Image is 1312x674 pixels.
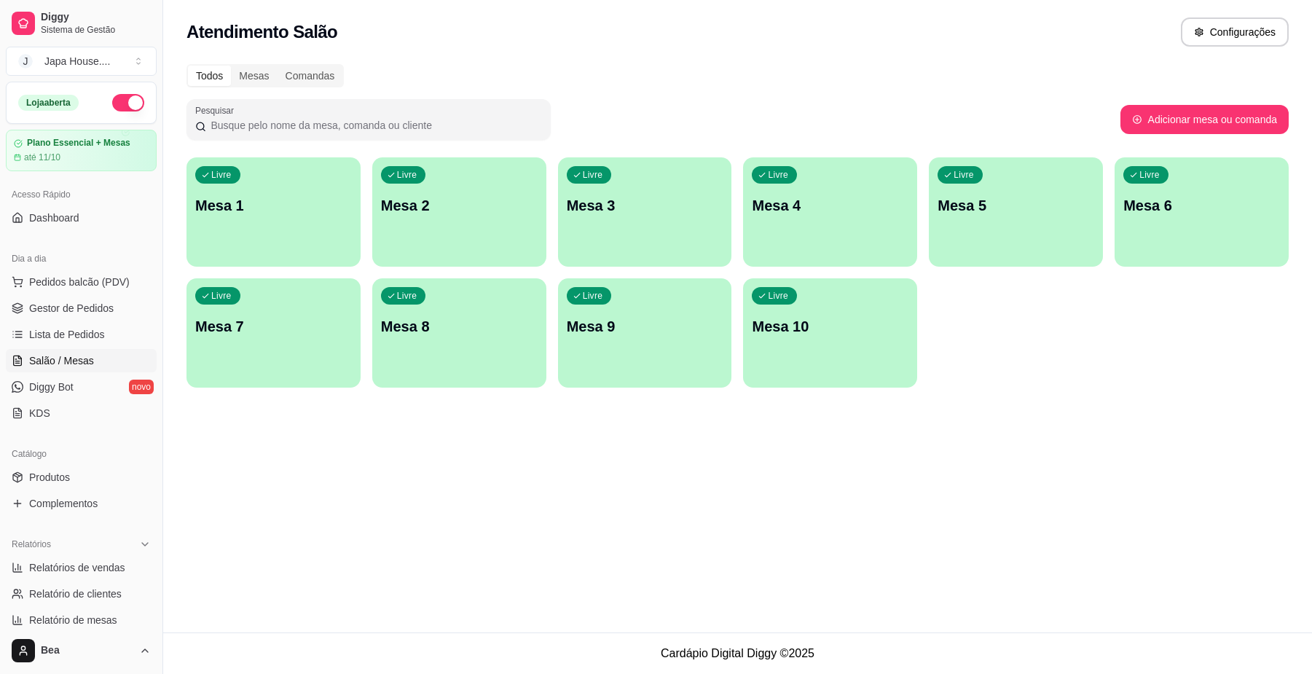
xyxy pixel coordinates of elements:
span: Diggy Bot [29,380,74,394]
p: Mesa 8 [381,316,538,337]
a: Relatório de mesas [6,608,157,632]
p: Mesa 10 [752,316,908,337]
p: Livre [768,290,788,302]
button: LivreMesa 1 [186,157,361,267]
a: DiggySistema de Gestão [6,6,157,41]
a: Plano Essencial + Mesasaté 11/10 [6,130,157,171]
p: Livre [1139,169,1160,181]
p: Mesa 2 [381,195,538,216]
button: Pedidos balcão (PDV) [6,270,157,294]
div: Loja aberta [18,95,79,111]
span: Salão / Mesas [29,353,94,368]
a: Relatório de clientes [6,582,157,606]
button: LivreMesa 4 [743,157,917,267]
a: Complementos [6,492,157,515]
span: Relatório de mesas [29,613,117,627]
footer: Cardápio Digital Diggy © 2025 [163,632,1312,674]
button: LivreMesa 3 [558,157,732,267]
p: Mesa 7 [195,316,352,337]
a: KDS [6,401,157,425]
div: Acesso Rápido [6,183,157,206]
span: Sistema de Gestão [41,24,151,36]
div: Catálogo [6,442,157,466]
span: Relatórios [12,538,51,550]
span: Dashboard [29,211,79,225]
article: até 11/10 [24,152,60,163]
button: Bea [6,633,157,668]
article: Plano Essencial + Mesas [27,138,130,149]
a: Gestor de Pedidos [6,297,157,320]
a: Diggy Botnovo [6,375,157,399]
span: Relatórios de vendas [29,560,125,575]
button: LivreMesa 2 [372,157,546,267]
div: Mesas [231,66,277,86]
span: Bea [41,644,133,657]
button: Select a team [6,47,157,76]
p: Mesa 1 [195,195,352,216]
p: Livre [954,169,974,181]
span: Lista de Pedidos [29,327,105,342]
p: Livre [397,290,417,302]
span: Gestor de Pedidos [29,301,114,316]
p: Livre [211,169,232,181]
button: LivreMesa 10 [743,278,917,388]
a: Relatórios de vendas [6,556,157,579]
button: LivreMesa 6 [1115,157,1289,267]
a: Dashboard [6,206,157,230]
a: Produtos [6,466,157,489]
label: Pesquisar [195,104,239,117]
span: Diggy [41,11,151,24]
span: Complementos [29,496,98,511]
div: Japa House. ... [44,54,110,68]
span: J [18,54,33,68]
a: Lista de Pedidos [6,323,157,346]
button: LivreMesa 8 [372,278,546,388]
p: Livre [397,169,417,181]
p: Livre [583,290,603,302]
button: Adicionar mesa ou comanda [1120,105,1289,134]
p: Mesa 5 [938,195,1094,216]
p: Mesa 3 [567,195,723,216]
span: KDS [29,406,50,420]
button: LivreMesa 7 [186,278,361,388]
p: Mesa 6 [1123,195,1280,216]
input: Pesquisar [206,118,542,133]
p: Mesa 4 [752,195,908,216]
span: Relatório de clientes [29,587,122,601]
button: LivreMesa 9 [558,278,732,388]
button: LivreMesa 5 [929,157,1103,267]
p: Livre [211,290,232,302]
div: Dia a dia [6,247,157,270]
button: Alterar Status [112,94,144,111]
div: Comandas [278,66,343,86]
h2: Atendimento Salão [186,20,337,44]
span: Pedidos balcão (PDV) [29,275,130,289]
a: Salão / Mesas [6,349,157,372]
p: Livre [768,169,788,181]
span: Produtos [29,470,70,485]
p: Livre [583,169,603,181]
p: Mesa 9 [567,316,723,337]
div: Todos [188,66,231,86]
button: Configurações [1181,17,1289,47]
